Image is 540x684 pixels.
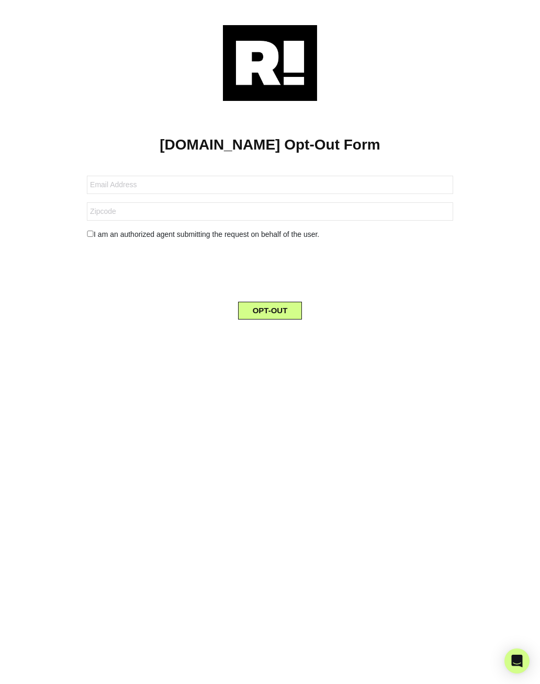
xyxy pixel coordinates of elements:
iframe: reCAPTCHA [190,248,350,289]
input: Zipcode [87,202,453,221]
div: I am an authorized agent submitting the request on behalf of the user. [79,229,461,240]
img: Retention.com [223,25,317,101]
div: Open Intercom Messenger [504,648,530,674]
button: OPT-OUT [238,302,302,320]
h1: [DOMAIN_NAME] Opt-Out Form [16,136,524,154]
input: Email Address [87,176,453,194]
